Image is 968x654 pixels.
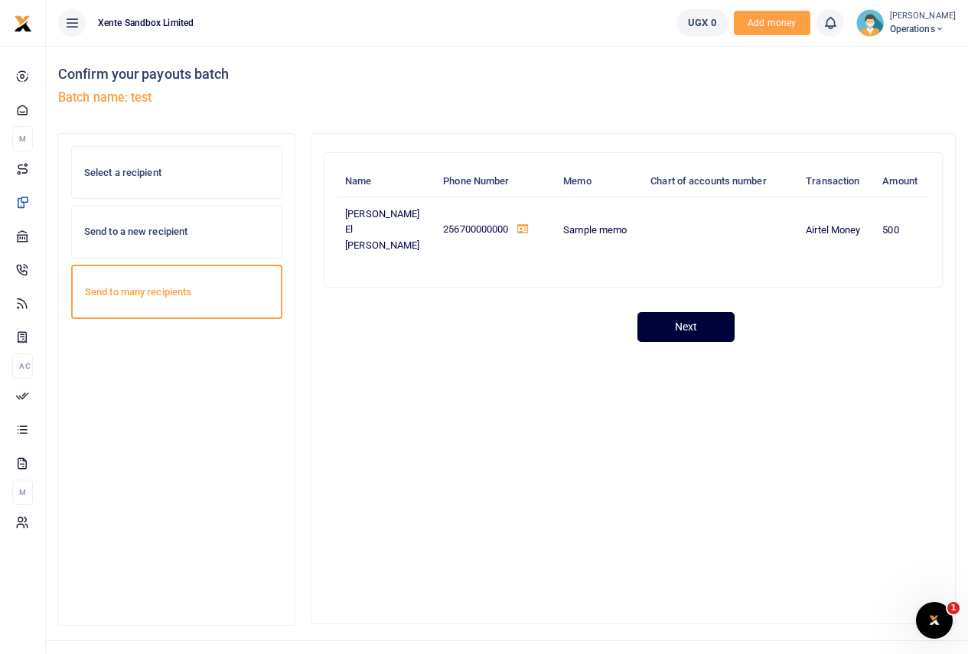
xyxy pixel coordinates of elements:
a: Select a recipient [71,146,282,200]
button: Next [637,312,735,342]
th: Amount: activate to sort column ascending [874,165,930,197]
td: Sample memo [555,197,642,262]
h6: Send to many recipients [85,286,269,298]
li: Wallet ballance [670,9,734,37]
span: UGX 0 [688,15,716,31]
a: Add money [734,16,810,28]
th: Transaction: activate to sort column ascending [797,165,874,197]
span: Xente Sandbox Limited [92,16,200,30]
h6: Send to a new recipient [84,226,269,238]
a: logo-small logo-large logo-large [14,17,32,28]
a: Send to a new recipient [71,205,282,259]
small: [PERSON_NAME] [890,10,956,23]
td: Airtel Money [797,197,874,262]
a: profile-user [PERSON_NAME] Operations [856,9,956,37]
img: profile-user [856,9,884,37]
th: Phone Number: activate to sort column ascending [435,165,555,197]
th: Chart of accounts number: activate to sort column ascending [642,165,797,197]
a: Send to many recipients [71,265,282,320]
span: [PERSON_NAME] El [PERSON_NAME] [345,208,419,252]
img: logo-small [14,15,32,33]
iframe: Intercom live chat [916,602,953,639]
li: Toup your wallet [734,11,810,36]
li: Ac [12,353,33,379]
li: M [12,480,33,505]
span: Add money [734,11,810,36]
h4: Confirm your payouts batch [58,66,501,83]
span: 256700000000 [443,223,508,235]
li: M [12,126,33,151]
td: 500 [874,197,930,262]
h6: Select a recipient [84,167,269,179]
h5: Batch name: test [58,90,501,106]
th: Memo: activate to sort column ascending [555,165,642,197]
th: Name: activate to sort column descending [337,165,435,197]
a: UGX 0 [676,9,728,37]
span: 1 [947,602,960,614]
span: Operations [890,22,956,36]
